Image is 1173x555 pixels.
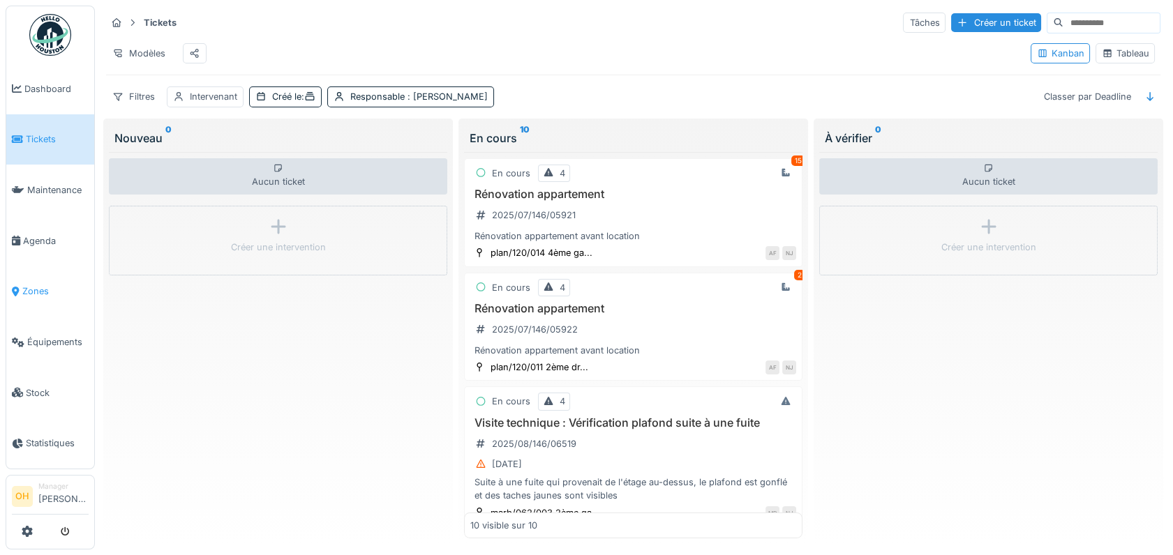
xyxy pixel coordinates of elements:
[29,14,71,56] img: Badge_color-CXgf-gQk.svg
[903,13,946,33] div: Tâches
[27,183,89,197] span: Maintenance
[350,90,488,103] div: Responsable
[560,281,565,294] div: 4
[22,284,89,298] span: Zones
[38,481,89,511] li: [PERSON_NAME]
[231,241,326,254] div: Créer une intervention
[492,457,522,471] div: [DATE]
[109,158,447,195] div: Aucun ticket
[560,167,565,180] div: 4
[6,215,94,266] a: Agenda
[560,395,565,408] div: 4
[26,132,89,146] span: Tickets
[27,335,89,349] span: Équipements
[765,506,779,520] div: MD
[272,90,315,103] div: Créé le
[6,63,94,114] a: Dashboard
[1102,47,1149,60] div: Tableau
[941,241,1036,254] div: Créer une intervention
[1037,47,1084,60] div: Kanban
[492,281,530,294] div: En cours
[491,246,592,259] div: plan/120/014 4ème ga...
[6,418,94,469] a: Statistiques
[782,506,796,520] div: NJ
[470,229,796,243] div: Rénovation appartement avant location
[23,234,89,248] span: Agenda
[782,360,796,374] div: NJ
[492,208,576,222] div: 2025/07/146/05921
[492,167,530,180] div: En cours
[492,323,578,336] div: 2025/07/146/05922
[114,130,442,146] div: Nouveau
[520,130,530,146] sup: 10
[6,317,94,367] a: Équipements
[6,266,94,317] a: Zones
[26,386,89,400] span: Stock
[26,436,89,450] span: Statistiques
[6,165,94,215] a: Maintenance
[405,91,488,102] span: : [PERSON_NAME]
[470,519,537,532] div: 10 visible sur 10
[782,246,796,260] div: NJ
[12,486,33,507] li: OH
[138,16,182,29] strong: Tickets
[794,270,805,280] div: 2
[791,155,805,166] div: 15
[492,437,576,450] div: 2025/08/146/06519
[765,246,779,260] div: AF
[38,481,89,492] div: Manager
[470,416,796,429] h3: Visite technique : Vérification plafond suite à une fuite
[825,130,1152,146] div: À vérifier
[470,130,797,146] div: En cours
[491,506,600,519] div: marb/062/003 2ème ga...
[165,130,172,146] sup: 0
[106,43,172,63] div: Modèles
[6,367,94,418] a: Stock
[6,114,94,165] a: Tickets
[492,395,530,408] div: En cours
[24,82,89,96] span: Dashboard
[470,476,796,502] div: Suite à une fuite qui provenait de l'étage au-dessus, le plafond est gonflé et des taches jaunes ...
[470,344,796,357] div: Rénovation appartement avant location
[470,302,796,315] h3: Rénovation appartement
[491,360,588,374] div: plan/120/011 2ème dr...
[819,158,1158,195] div: Aucun ticket
[765,360,779,374] div: AF
[190,90,237,103] div: Intervenant
[875,130,881,146] sup: 0
[106,86,161,107] div: Filtres
[470,188,796,201] h3: Rénovation appartement
[1037,86,1137,107] div: Classer par Deadline
[12,481,89,515] a: OH Manager[PERSON_NAME]
[301,91,315,102] span: :
[951,13,1041,32] div: Créer un ticket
